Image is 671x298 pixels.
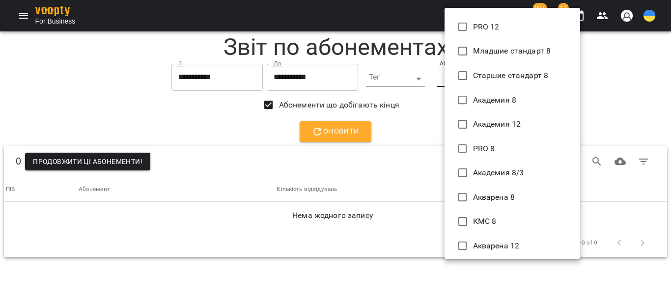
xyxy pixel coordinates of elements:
[473,117,521,131] span: Академия 12
[473,44,551,58] span: Младшие стандарт 8
[473,93,516,107] span: Академия 8
[473,239,520,253] span: Акварена 12
[473,142,495,156] span: PRO 8
[473,215,497,228] span: КМС 8
[473,69,549,82] span: Старшие стандарт 8
[473,166,524,180] span: Академия 8/3
[473,190,515,204] span: Акварена 8
[473,20,500,34] span: PRO 12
